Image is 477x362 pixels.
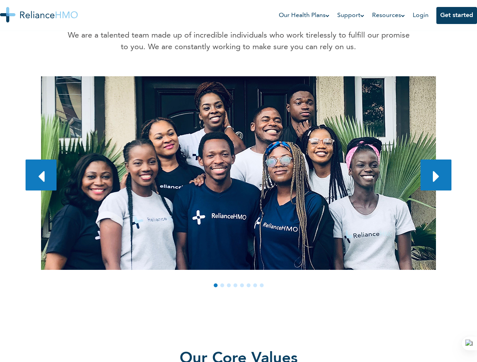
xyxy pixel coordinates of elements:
p: We are a talented team made up of incredible individuals who work tirelessly to fulfill our promi... [64,30,413,53]
a: Login [413,12,429,19]
button: Get started [436,7,477,24]
img: rhmo-1.jpg [41,76,436,270]
a: Our Health Plans [279,11,329,20]
a: Resources [372,11,405,20]
a: Support [337,11,364,20]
